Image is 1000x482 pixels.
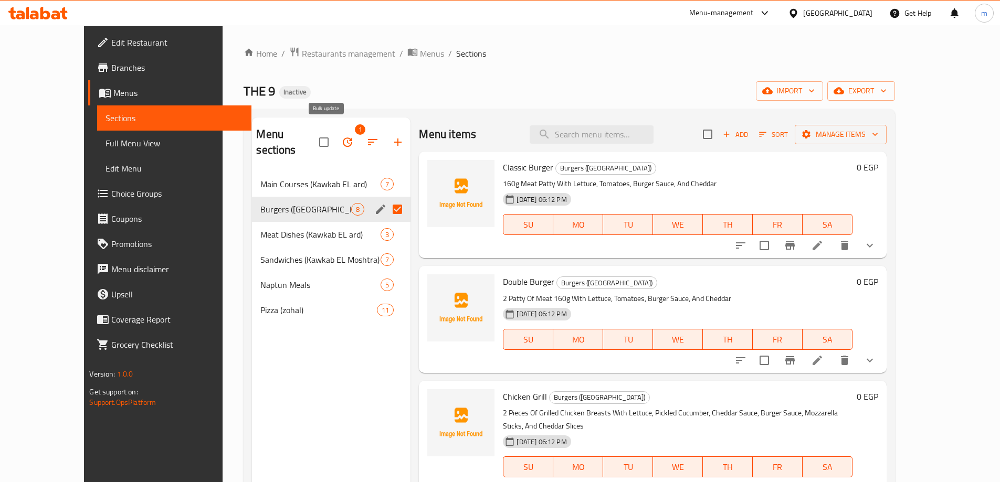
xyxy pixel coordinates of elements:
[97,131,251,156] a: Full Menu View
[427,389,494,456] img: Chicken Grill
[508,217,549,232] span: SU
[503,274,554,290] span: Double Burger
[352,205,364,215] span: 8
[757,332,798,347] span: FR
[88,181,251,206] a: Choice Groups
[381,255,393,265] span: 7
[508,459,549,475] span: SU
[111,61,243,74] span: Branches
[653,456,703,477] button: WE
[719,126,752,143] span: Add item
[981,7,987,19] span: m
[803,7,872,19] div: [GEOGRAPHIC_DATA]
[864,239,876,252] svg: Show Choices
[753,456,803,477] button: FR
[260,203,351,216] div: Burgers (Mars)
[377,304,394,316] div: items
[807,459,848,475] span: SA
[252,197,410,222] div: Burgers ([GEOGRAPHIC_DATA])8edit
[753,329,803,350] button: FR
[260,304,377,316] span: Pizza (zohal)
[556,276,657,289] div: Burgers (Mars)
[719,126,752,143] button: Add
[512,437,571,447] span: [DATE] 06:12 PM
[607,332,649,347] span: TU
[703,214,753,235] button: TH
[381,179,393,189] span: 7
[252,297,410,323] div: Pizza (zohal)11
[260,228,381,241] span: Meat Dishes (Kawkab EL ard)
[279,86,311,99] div: Inactive
[88,30,251,55] a: Edit Restaurant
[252,172,410,197] div: Main Courses (Kawkab EL ard)7
[503,292,852,305] p: 2 Patty Of Meat 160g With Lettuce, Tomatoes, Burger Sauce, And Cheddar
[653,329,703,350] button: WE
[795,125,887,144] button: Manage items
[88,332,251,357] a: Grocery Checklist
[603,329,653,350] button: TU
[803,128,878,141] span: Manage items
[252,247,410,272] div: Sandwiches (Kawkab EL Moshtra)7
[503,389,547,404] span: Chicken Grill
[503,214,553,235] button: SU
[252,272,410,297] div: Naptun Meals5
[419,126,476,142] h2: Menu items
[832,233,857,258] button: delete
[111,288,243,301] span: Upsell
[759,128,788,141] span: Sort
[556,162,656,174] span: Burgers ([GEOGRAPHIC_DATA])
[503,456,553,477] button: SU
[707,217,749,232] span: TH
[289,47,395,60] a: Restaurants management
[603,456,653,477] button: TU
[111,313,243,326] span: Coverage Report
[302,47,395,60] span: Restaurants management
[777,348,803,373] button: Branch-specific-item
[106,162,243,175] span: Edit Menu
[503,177,852,190] p: 160g Meat Patty With Lettuce, Tomatoes, Burger Sauce, And Cheddar
[803,214,852,235] button: SA
[803,329,852,350] button: SA
[557,277,657,289] span: Burgers ([GEOGRAPHIC_DATA])
[657,332,699,347] span: WE
[88,231,251,256] a: Promotions
[355,124,365,135] span: 1
[260,178,381,190] span: Main Courses (Kawkab EL ard)
[811,354,824,367] a: Edit menu item
[111,212,243,225] span: Coupons
[260,253,381,266] span: Sandwiches (Kawkab EL Moshtra)
[456,47,486,60] span: Sections
[757,459,798,475] span: FR
[549,391,650,404] div: Burgers (Mars)
[381,178,394,190] div: items
[106,112,243,124] span: Sections
[707,459,749,475] span: TH
[88,80,251,105] a: Menus
[728,233,753,258] button: sort-choices
[857,160,878,175] h6: 0 EGP
[607,217,649,232] span: TU
[97,105,251,131] a: Sections
[97,156,251,181] a: Edit Menu
[512,195,571,205] span: [DATE] 06:12 PM
[360,130,385,155] span: Sort sections
[508,332,549,347] span: SU
[279,88,311,97] span: Inactive
[427,160,494,227] img: Classic Burger
[407,47,444,60] a: Menus
[753,349,775,371] span: Select to update
[111,338,243,351] span: Grocery Checklist
[377,305,393,315] span: 11
[89,395,156,409] a: Support.OpsPlatform
[807,332,848,347] span: SA
[260,279,381,291] span: Naptun Meals
[448,47,452,60] li: /
[530,125,654,144] input: search
[827,81,895,101] button: export
[753,214,803,235] button: FR
[721,128,750,141] span: Add
[607,459,649,475] span: TU
[811,239,824,252] a: Edit menu item
[89,385,138,399] span: Get support on:
[111,187,243,200] span: Choice Groups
